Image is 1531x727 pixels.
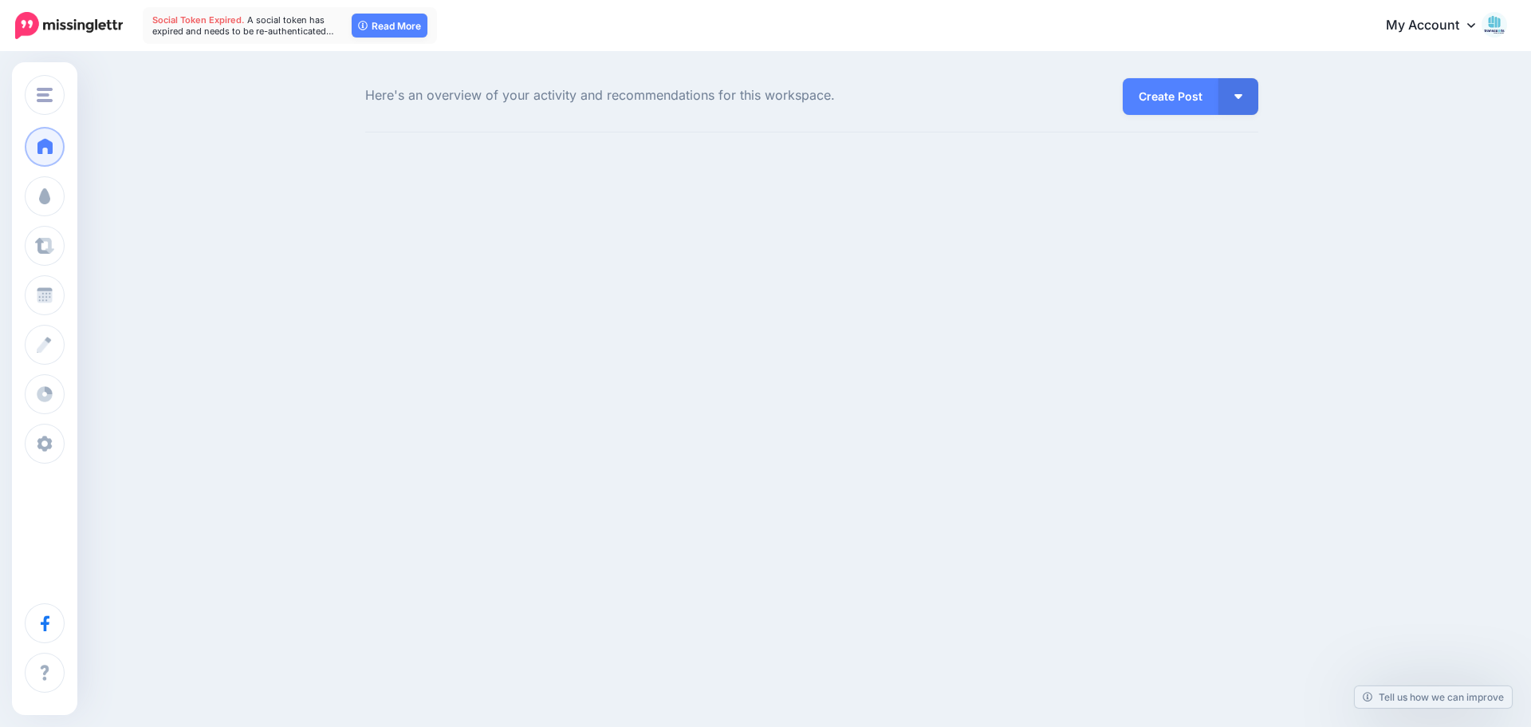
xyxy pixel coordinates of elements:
a: Read More [352,14,427,38]
span: Here's an overview of your activity and recommendations for this workspace. [365,85,953,106]
a: My Account [1370,6,1507,45]
a: Create Post [1123,78,1218,115]
img: Missinglettr [15,12,123,39]
span: A social token has expired and needs to be re-authenticated… [152,14,334,37]
a: Tell us how we can improve [1355,686,1512,708]
img: arrow-down-white.png [1234,94,1242,99]
span: Social Token Expired. [152,14,245,26]
img: menu.png [37,88,53,102]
